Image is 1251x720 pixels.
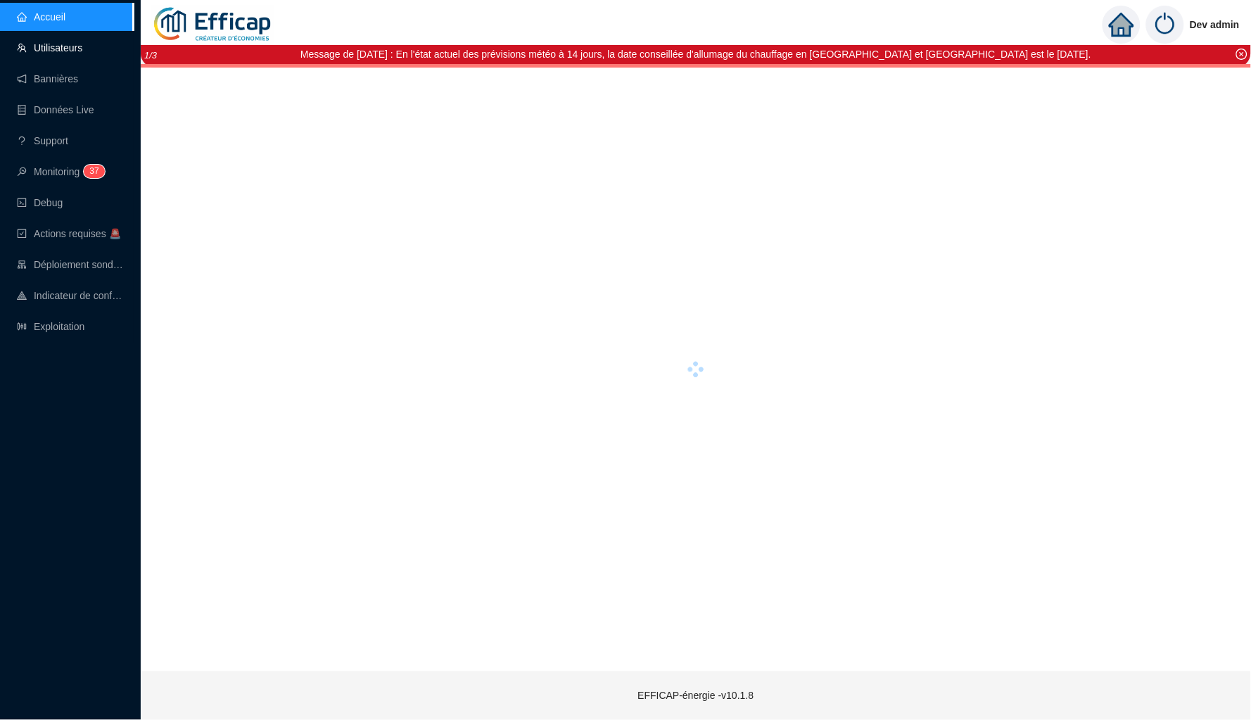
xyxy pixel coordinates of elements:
[84,165,104,178] sup: 37
[17,166,101,177] a: monitorMonitoring37
[17,229,27,239] span: check-square
[17,259,124,270] a: clusterDéploiement sondes
[1146,6,1184,44] img: power
[638,690,754,701] span: EFFICAP-énergie - v10.1.8
[17,104,94,115] a: databaseDonnées Live
[1190,2,1240,47] span: Dev admin
[17,197,63,208] a: codeDebug
[94,166,99,176] span: 7
[17,73,78,84] a: notificationBannières
[1109,12,1134,37] span: home
[300,47,1091,62] div: Message de [DATE] : En l'état actuel des prévisions météo à 14 jours, la date conseillée d'alluma...
[89,166,94,176] span: 3
[17,11,65,23] a: homeAccueil
[17,321,84,332] a: slidersExploitation
[1236,49,1247,60] span: close-circle
[144,50,157,61] i: 1 / 3
[17,290,124,301] a: heat-mapIndicateur de confort
[17,135,68,146] a: questionSupport
[17,42,82,53] a: teamUtilisateurs
[34,228,121,239] span: Actions requises 🚨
